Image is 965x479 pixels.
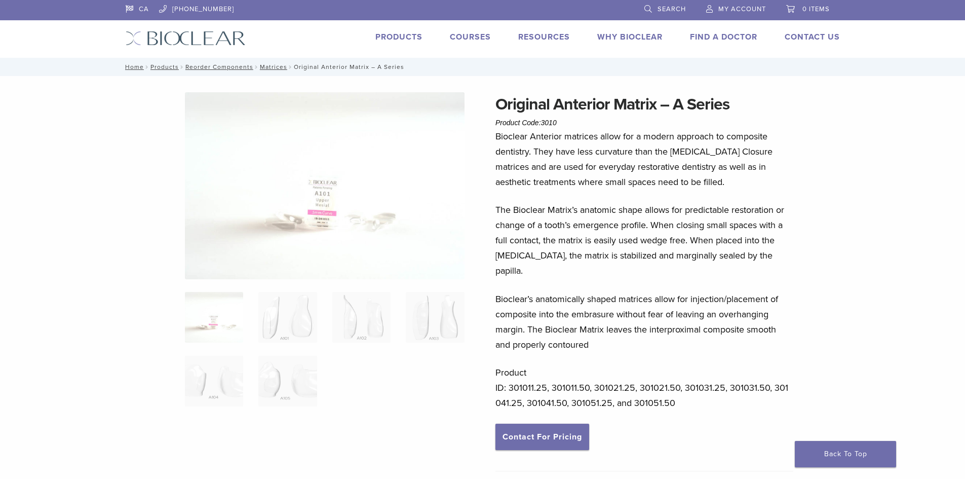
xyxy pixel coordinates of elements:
p: The Bioclear Matrix’s anatomic shape allows for predictable restoration or change of a tooth’s em... [495,202,793,278]
a: Matrices [260,63,287,70]
a: Home [122,63,144,70]
img: Anterior Original A Series Matrices [185,92,465,279]
a: Find A Doctor [690,32,757,42]
span: 3010 [541,119,557,127]
span: / [253,64,260,69]
img: Anterior-Original-A-Series-Matrices-324x324.jpg [185,292,243,343]
span: / [144,64,150,69]
span: Product Code: [495,119,557,127]
a: Contact For Pricing [495,424,589,450]
a: Why Bioclear [597,32,663,42]
span: 0 items [802,5,830,13]
img: Original Anterior Matrix - A Series - Image 3 [332,292,391,343]
a: Courses [450,32,491,42]
img: Original Anterior Matrix - A Series - Image 5 [185,356,243,407]
a: Back To Top [795,441,896,467]
span: / [287,64,294,69]
p: Bioclear Anterior matrices allow for a modern approach to composite dentistry. They have less cur... [495,129,793,190]
a: Contact Us [785,32,840,42]
p: Bioclear’s anatomically shaped matrices allow for injection/placement of composite into the embra... [495,291,793,352]
a: Products [375,32,422,42]
span: Search [658,5,686,13]
nav: Original Anterior Matrix – A Series [118,58,847,76]
a: Products [150,63,179,70]
img: Original Anterior Matrix - A Series - Image 2 [258,292,317,343]
span: My Account [718,5,766,13]
span: / [179,64,185,69]
a: Resources [518,32,570,42]
img: Original Anterior Matrix - A Series - Image 4 [406,292,464,343]
p: Product ID: 301011.25, 301011.50, 301021.25, 301021.50, 301031.25, 301031.50, 301041.25, 301041.5... [495,365,793,411]
img: Bioclear [126,31,246,46]
img: Original Anterior Matrix - A Series - Image 6 [258,356,317,407]
a: Reorder Components [185,63,253,70]
h1: Original Anterior Matrix – A Series [495,92,793,117]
